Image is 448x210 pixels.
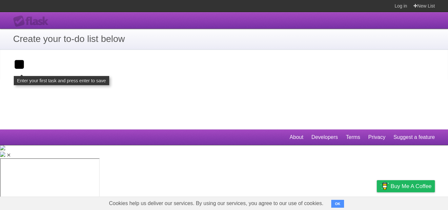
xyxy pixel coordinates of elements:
[346,131,360,143] a: Terms
[13,15,52,27] div: Flask
[290,131,303,143] a: About
[102,197,330,210] span: Cookies help us deliver our services. By using our services, you agree to our use of cookies.
[394,131,435,143] a: Suggest a feature
[13,32,435,46] h1: Create your to-do list below
[380,181,389,192] img: Buy me a coffee
[368,131,385,143] a: Privacy
[331,200,344,208] button: OK
[377,180,435,192] a: Buy me a coffee
[311,131,338,143] a: Developers
[7,152,11,158] span: ✕
[391,181,432,192] span: Buy me a coffee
